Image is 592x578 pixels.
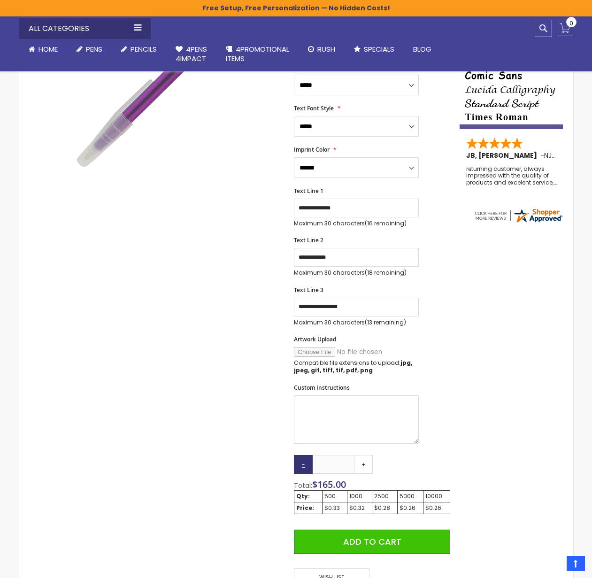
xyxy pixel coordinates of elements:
[296,504,314,512] strong: Price:
[365,318,406,326] span: (13 remaining)
[299,39,345,60] a: Rush
[413,44,431,54] span: Blog
[294,359,419,374] p: Compatible file extensions to upload:
[19,39,67,60] a: Home
[294,530,450,554] button: Add to Cart
[294,146,330,154] span: Imprint Color
[569,19,573,28] span: 0
[19,18,151,39] div: All Categories
[294,359,412,374] strong: jpg, jpeg, gif, tiff, tif, pdf, png
[296,492,310,500] strong: Qty:
[317,44,335,54] span: Rush
[349,504,370,512] div: $0.32
[294,236,323,244] span: Text Line 2
[400,493,421,500] div: 5000
[294,104,334,112] span: Text Font Style
[400,504,421,512] div: $0.26
[38,44,58,54] span: Home
[294,286,323,294] span: Text Line 3
[374,493,395,500] div: 2500
[216,39,299,69] a: 4PROMOTIONALITEMS
[374,504,395,512] div: $0.28
[349,493,370,500] div: 1000
[176,44,207,63] span: 4Pens 4impact
[557,20,573,36] a: 0
[343,536,401,547] span: Add to Cart
[364,44,394,54] span: Specials
[294,269,419,277] p: Maximum 30 characters
[112,39,166,60] a: Pencils
[166,39,216,69] a: 4Pens4impact
[294,455,313,474] a: -
[226,44,289,63] span: 4PROMOTIONAL ITEMS
[544,151,556,160] span: NJ
[131,44,157,54] span: Pencils
[86,44,102,54] span: Pens
[466,151,540,160] span: JB, [PERSON_NAME]
[473,218,563,226] a: 4pens.com certificate URL
[67,39,112,60] a: Pens
[466,166,557,186] div: returning customer, always impressed with the quality of products and excelent service, will retu...
[324,504,345,512] div: $0.33
[312,478,346,491] span: $
[473,207,563,224] img: 4pens.com widget logo
[365,219,407,227] span: (16 remaining)
[294,481,312,490] span: Total:
[460,39,563,129] img: font-personalization-examples
[294,384,350,392] span: Custom Instructions
[294,319,419,326] p: Maximum 30 characters
[294,335,336,343] span: Artwork Upload
[425,504,448,512] div: $0.26
[354,455,373,474] a: +
[345,39,404,60] a: Specials
[317,478,346,491] span: 165.00
[365,269,407,277] span: (18 remaining)
[294,220,419,227] p: Maximum 30 characters
[404,39,441,60] a: Blog
[425,493,448,500] div: 10000
[324,493,345,500] div: 500
[294,187,323,195] span: Text Line 1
